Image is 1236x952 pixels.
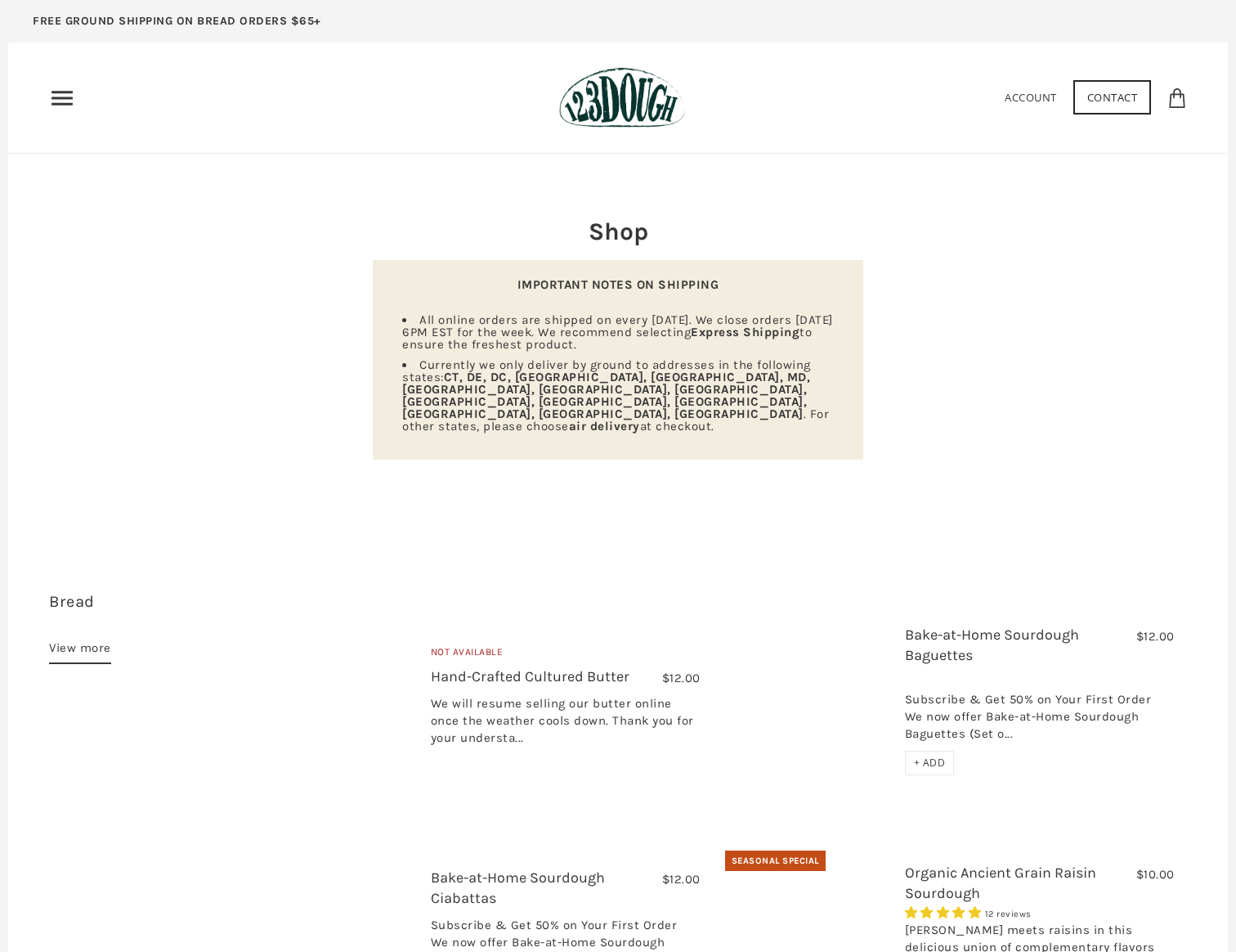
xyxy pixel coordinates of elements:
[905,751,955,775] div: + ADD
[1136,629,1175,644] span: $12.00
[691,325,799,339] strong: Express Shipping
[1136,867,1175,882] span: $10.00
[905,626,1079,664] a: Bake-at-Home Sourdough Baguettes
[33,12,321,30] p: FREE GROUND SHIPPING ON BREAD ORDERS $65+
[559,67,684,128] img: 123Dough Bakery
[373,214,863,249] h2: Shop
[905,905,985,920] span: 5.00 stars
[431,667,629,685] a: Hand-Crafted Cultured Butter
[569,419,640,433] strong: air delivery
[725,851,826,872] div: Seasonal Special
[49,592,95,611] a: Bread
[914,756,946,770] span: + ADD
[725,616,893,784] a: Bake-at-Home Sourdough Baguettes
[1005,90,1057,105] a: Account
[402,357,829,433] span: Currently we only deliver by ground to addresses in the following states: . For other states, ple...
[402,312,833,352] span: All online orders are shipped on every [DATE]. We close orders [DATE] 6PM EST for the week. We re...
[251,591,419,810] a: Hand-Crafted Cultured Butter
[431,695,701,755] div: We will resume selling our butter online once the weather cools down. Thank you for your understa...
[49,638,111,664] a: View more
[431,869,605,907] a: Bake-at-Home Sourdough Ciabattas
[49,591,239,638] h3: 12 items
[662,671,701,685] span: $12.00
[517,277,719,292] strong: IMPORTANT NOTES ON SHIPPING
[905,674,1175,751] div: Subscribe & Get 50% on Your First Order We now offer Bake-at-Home Sourdough Baguettes (Set o...
[985,909,1032,919] span: 12 reviews
[49,85,75,111] nav: Primary
[8,8,346,43] a: FREE GROUND SHIPPING ON BREAD ORDERS $65+
[431,644,701,667] div: Not Available
[905,864,1096,902] a: Organic Ancient Grain Raisin Sourdough
[1073,80,1152,115] a: Contact
[402,370,810,421] strong: CT, DE, DC, [GEOGRAPHIC_DATA], [GEOGRAPHIC_DATA], MD, [GEOGRAPHIC_DATA], [GEOGRAPHIC_DATA], [GEOG...
[662,872,701,887] span: $12.00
